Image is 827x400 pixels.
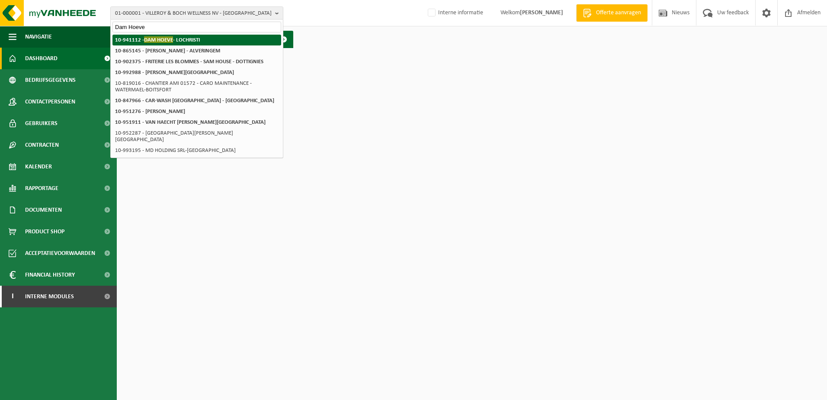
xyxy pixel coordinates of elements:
[25,199,62,221] span: Documenten
[115,48,220,54] strong: 10-865145 - [PERSON_NAME] - ALVERINGEM
[25,26,52,48] span: Navigatie
[25,69,76,91] span: Bedrijfsgegevens
[25,113,58,134] span: Gebruikers
[144,36,173,43] span: DAM HOEVE
[115,98,274,103] strong: 10-847966 - CAR-WASH [GEOGRAPHIC_DATA] - [GEOGRAPHIC_DATA]
[25,221,64,242] span: Product Shop
[25,48,58,69] span: Dashboard
[25,134,59,156] span: Contracten
[25,286,74,307] span: Interne modules
[25,242,95,264] span: Acceptatievoorwaarden
[115,119,266,125] strong: 10-951911 - VAN HAECHT [PERSON_NAME][GEOGRAPHIC_DATA]
[110,6,283,19] button: 01-000001 - VILLEROY & BOCH WELLNESS NV - [GEOGRAPHIC_DATA]
[112,22,281,32] input: Zoeken naar gekoppelde vestigingen
[112,78,281,95] li: 10-819016 - CHANTIER AMI 01572 - CARO MAINTENANCE - WATERMAEL-BOITSFORT
[115,7,272,20] span: 01-000001 - VILLEROY & BOCH WELLNESS NV - [GEOGRAPHIC_DATA]
[115,109,185,114] strong: 10-951276 - [PERSON_NAME]
[25,91,75,113] span: Contactpersonen
[25,177,58,199] span: Rapportage
[115,59,263,65] strong: 10-902375 - FRITERIE LES BLOMMES - SAM HOUSE - DOTTIGNIES
[9,286,16,307] span: I
[112,128,281,145] li: 10-952287 - [GEOGRAPHIC_DATA][PERSON_NAME][GEOGRAPHIC_DATA]
[594,9,643,17] span: Offerte aanvragen
[520,10,563,16] strong: [PERSON_NAME]
[576,4,647,22] a: Offerte aanvragen
[426,6,483,19] label: Interne informatie
[115,70,234,75] strong: 10-992988 - [PERSON_NAME][GEOGRAPHIC_DATA]
[25,264,75,286] span: Financial History
[115,36,200,43] strong: 10-941112 - - LOCHRISTI
[112,145,281,156] li: 10-993195 - MD HOLDING SRL-[GEOGRAPHIC_DATA]
[25,156,52,177] span: Kalender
